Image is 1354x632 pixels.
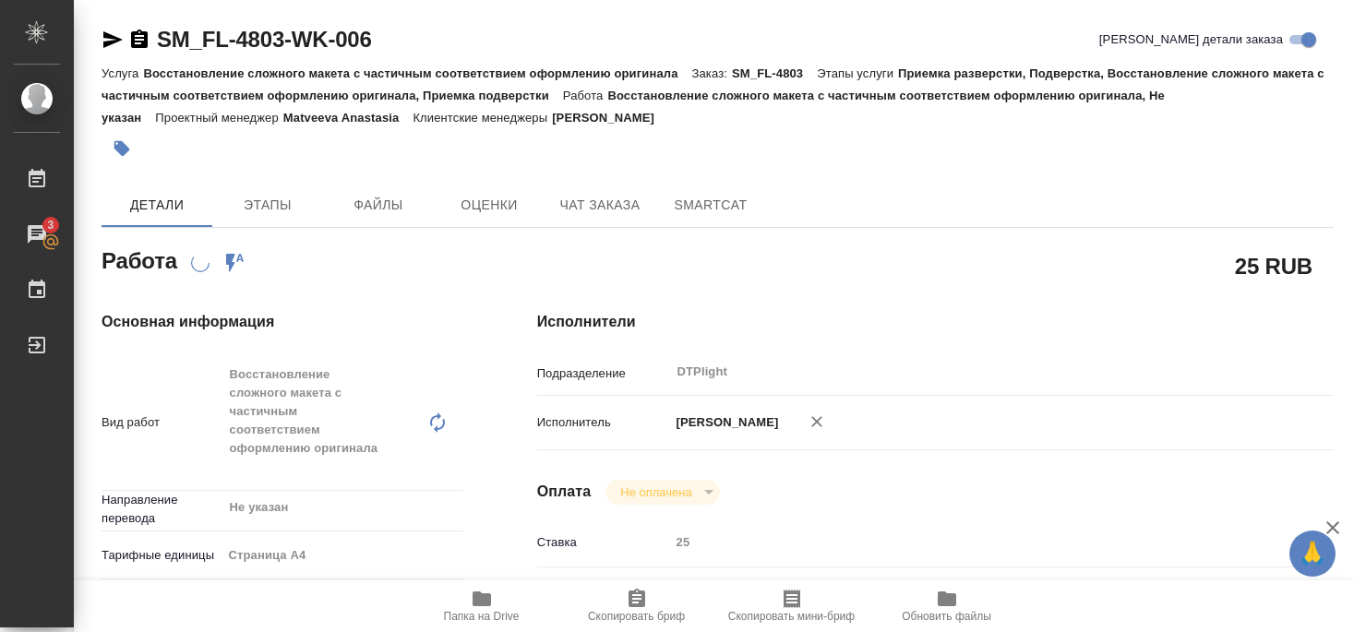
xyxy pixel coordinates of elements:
input: Пустое поле [670,529,1267,555]
p: Восстановление сложного макета с частичным соответствием оформлению оригинала [143,66,691,80]
span: Оценки [445,194,533,217]
h2: Работа [102,243,177,276]
p: Услуга [102,66,143,80]
span: 3 [36,216,65,234]
p: Направление перевода [102,491,222,528]
div: Страница А4 [222,540,463,571]
span: SmartCat [666,194,755,217]
span: Скопировать мини-бриф [728,610,855,623]
span: Детали [113,194,201,217]
button: Обновить файлы [869,580,1024,632]
span: Файлы [334,194,423,217]
p: Вид работ [102,413,222,432]
button: Скопировать мини-бриф [714,580,869,632]
h2: 25 RUB [1235,250,1312,281]
span: 🙏 [1297,534,1328,573]
span: Чат заказа [556,194,644,217]
p: Исполнитель [537,413,670,432]
a: 3 [5,211,69,257]
button: Удалить исполнителя [797,401,837,442]
p: Matveeva Anastasia [283,111,413,125]
button: Скопировать ссылку для ЯМессенджера [102,29,124,51]
span: Скопировать бриф [588,610,685,623]
p: Ставка [537,533,670,552]
p: Этапы услуги [817,66,898,80]
h4: Оплата [537,481,592,503]
p: Клиентские менеджеры [413,111,552,125]
button: Не оплачена [615,484,697,500]
p: [PERSON_NAME] [670,413,779,432]
p: Подразделение [537,364,670,383]
h4: Основная информация [102,311,463,333]
h4: Исполнители [537,311,1334,333]
button: Скопировать бриф [559,580,714,632]
span: Папка на Drive [444,610,520,623]
p: SM_FL-4803 [732,66,817,80]
button: Папка на Drive [404,580,559,632]
p: Работа [563,89,608,102]
span: [PERSON_NAME] детали заказа [1099,30,1283,49]
p: Проектный менеджер [155,111,282,125]
span: Обновить файлы [902,610,991,623]
p: Тарифные единицы [102,546,222,565]
div: Не оплачена [605,480,719,505]
button: Скопировать ссылку [128,29,150,51]
span: Этапы [223,194,312,217]
p: [PERSON_NAME] [552,111,668,125]
p: Заказ: [692,66,732,80]
p: Восстановление сложного макета с частичным соответствием оформлению оригинала, Не указан [102,89,1165,125]
a: SM_FL-4803-WK-006 [157,27,372,52]
div: RUB [670,575,1267,606]
button: 🙏 [1289,531,1336,577]
button: Добавить тэг [102,128,142,169]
